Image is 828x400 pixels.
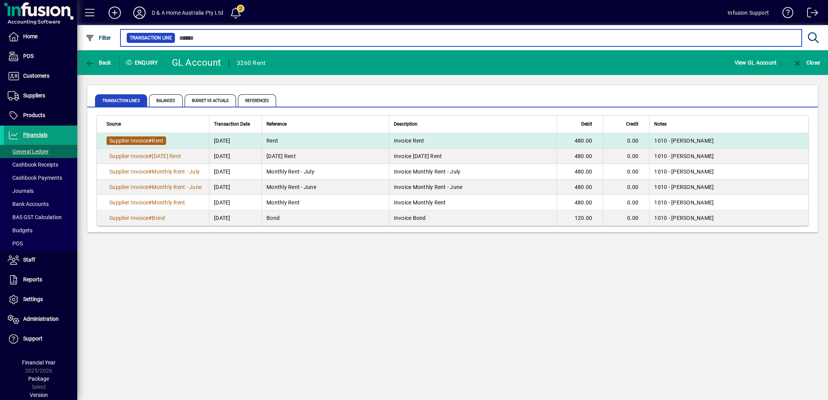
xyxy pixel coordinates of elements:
td: 480.00 [557,179,603,195]
div: Infusion Support [728,7,769,19]
span: Transaction Date [214,120,250,128]
span: Financials [23,132,48,138]
div: Debit [562,120,599,128]
button: Add [102,6,127,20]
div: Notes [654,120,799,128]
span: [DATE] Rent [152,153,181,159]
span: Notes [654,120,667,128]
span: # [148,199,152,206]
span: Budgets [8,227,32,233]
span: Bank Accounts [8,201,49,207]
span: Support [23,335,42,342]
span: Debit [581,120,592,128]
a: Journals [4,184,77,197]
button: View GL Account [733,56,779,70]
span: Monthly Rent [266,199,300,206]
a: Supplier Invoice#Rent [107,136,166,145]
span: Rent [266,138,278,144]
button: Filter [83,31,113,45]
a: General Ledger [4,145,77,158]
span: Source [107,120,121,128]
span: Reference [266,120,287,128]
span: # [148,215,152,221]
span: Supplier Invoice [109,199,148,206]
a: Budgets [4,224,77,237]
span: Invoice Monthly Rent - June [394,184,463,190]
span: # [148,169,152,175]
span: Supplier Invoice [109,153,148,159]
td: 120.00 [557,210,603,226]
span: 1010 - [PERSON_NAME] [654,169,714,175]
span: Products [23,112,45,118]
span: [DATE] [214,183,231,191]
button: Profile [127,6,152,20]
span: Journals [8,188,34,194]
span: Bond [152,215,165,221]
a: Staff [4,250,77,270]
a: Reports [4,270,77,289]
span: Transaction lines [95,94,147,107]
td: 480.00 [557,148,603,164]
div: Description [394,120,552,128]
span: References [238,94,276,107]
span: Supplier Invoice [109,215,148,221]
td: 0.00 [603,210,649,226]
a: Settings [4,290,77,309]
td: 0.00 [603,164,649,179]
span: 1010 - [PERSON_NAME] [654,184,714,190]
span: Administration [23,316,59,322]
span: Supplier Invoice [109,138,148,144]
app-page-header-button: Back [77,56,120,70]
span: Close [793,60,820,66]
a: Administration [4,310,77,329]
a: Supplier Invoice#[DATE] Rent [107,152,184,160]
span: Customers [23,73,49,79]
a: BAS GST Calculation [4,211,77,224]
td: 0.00 [603,133,649,148]
span: Financial Year [22,359,56,366]
span: Staff [23,257,35,263]
a: Support [4,329,77,349]
a: Cashbook Payments [4,171,77,184]
span: Invoice Monthly Rent [394,199,446,206]
span: [DATE] [214,168,231,175]
span: # [148,138,152,144]
span: Monthly Rent - June [152,184,202,190]
span: [DATE] [214,214,231,222]
span: Monthly Rent - July [266,169,314,175]
td: 480.00 [557,164,603,179]
button: Back [83,56,113,70]
div: GL Account [172,56,221,69]
a: POS [4,47,77,66]
span: Home [23,33,37,39]
span: Budget vs Actuals [185,94,236,107]
a: Bank Accounts [4,197,77,211]
span: Back [85,60,111,66]
td: 480.00 [557,195,603,210]
span: Cashbook Receipts [8,162,58,168]
button: Close [791,56,822,70]
div: 3260 Rent [237,57,265,69]
a: Supplier Invoice#Monthly Rent - June [107,183,204,191]
a: Suppliers [4,86,77,106]
td: 480.00 [557,133,603,148]
div: Credit [608,120,645,128]
a: Knowledge Base [777,2,794,27]
a: Supplier Invoice#Bond [107,214,168,222]
a: Supplier Invoice#Monthly Rent - July [107,167,202,176]
span: Bond [266,215,280,221]
td: 0.00 [603,179,649,195]
span: Filter [85,35,111,41]
span: 1010 - [PERSON_NAME] [654,199,714,206]
span: POS [8,240,23,247]
td: 0.00 [603,195,649,210]
span: Monthly Rent - June [266,184,316,190]
span: [DATE] [214,152,231,160]
span: Suppliers [23,92,45,99]
a: Supplier Invoice#Monthly Rent [107,198,188,207]
div: Reference [266,120,384,128]
a: Cashbook Receipts [4,158,77,171]
span: 1010 - [PERSON_NAME] [654,215,714,221]
span: POS [23,53,34,59]
a: Logout [801,2,818,27]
